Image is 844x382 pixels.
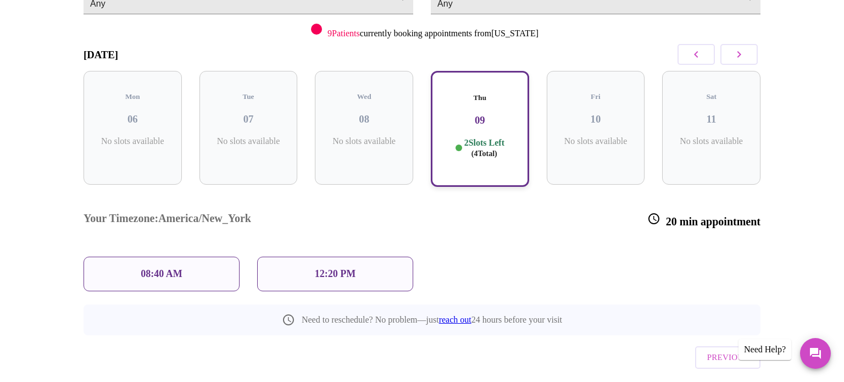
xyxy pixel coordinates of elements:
h3: 10 [556,113,636,125]
p: No slots available [671,136,752,146]
h5: Thu [441,93,519,102]
button: Messages [800,338,831,369]
h5: Tue [208,92,289,101]
h3: 06 [92,113,173,125]
div: Need Help? [738,339,791,360]
button: Previous [695,346,760,368]
h5: Fri [556,92,636,101]
h3: 07 [208,113,289,125]
h3: 09 [441,114,519,126]
a: reach out [439,315,471,324]
h5: Sat [671,92,752,101]
p: No slots available [324,136,404,146]
span: ( 4 Total) [471,150,497,158]
h3: 20 min appointment [647,212,760,228]
p: No slots available [556,136,636,146]
p: 12:20 PM [315,268,356,280]
p: 08:40 AM [141,268,182,280]
p: Need to reschedule? No problem—just 24 hours before your visit [302,315,562,325]
p: No slots available [208,136,289,146]
h3: 11 [671,113,752,125]
p: 2 Slots Left [464,137,504,159]
span: Previous [707,350,748,364]
h3: Your Timezone: America/New_York [84,212,251,228]
h5: Mon [92,92,173,101]
span: 9 Patients [327,29,360,38]
p: No slots available [92,136,173,146]
p: currently booking appointments from [US_STATE] [327,29,538,38]
h3: [DATE] [84,49,118,61]
h5: Wed [324,92,404,101]
h3: 08 [324,113,404,125]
